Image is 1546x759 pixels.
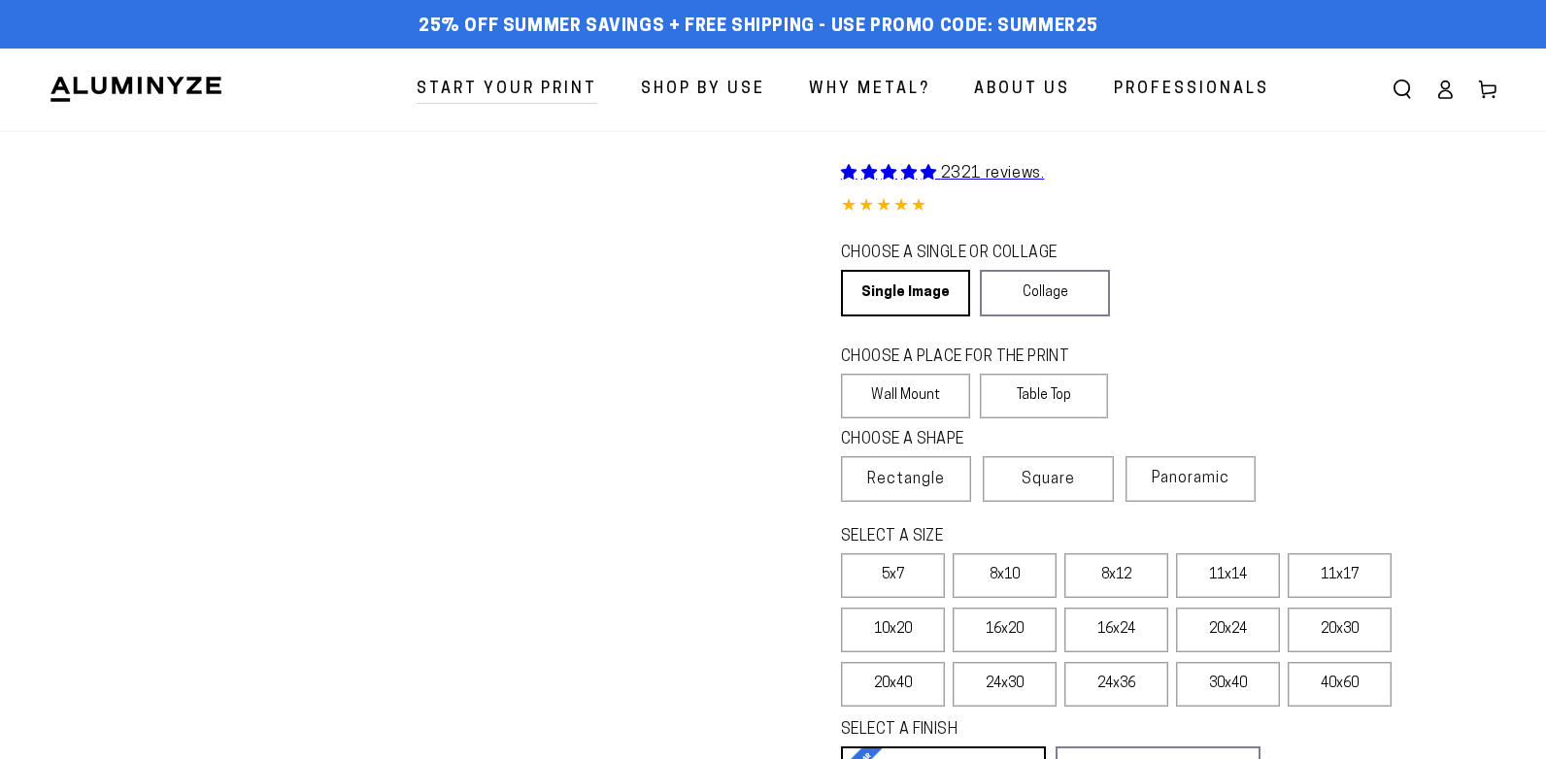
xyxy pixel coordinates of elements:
[1176,662,1280,707] label: 30x40
[959,64,1085,115] a: About Us
[841,553,945,598] label: 5x7
[841,662,945,707] label: 20x40
[841,193,1497,221] div: 4.85 out of 5.0 stars
[809,76,930,104] span: Why Metal?
[1152,471,1229,486] span: Panoramic
[1064,662,1168,707] label: 24x36
[1114,76,1269,104] span: Professionals
[49,75,223,104] img: Aluminyze
[974,76,1070,104] span: About Us
[1064,608,1168,652] label: 16x24
[1064,553,1168,598] label: 8x12
[941,166,1045,181] span: 2321 reviews.
[953,662,1057,707] label: 24x30
[980,270,1109,316] a: Collage
[841,243,1092,265] legend: CHOOSE A SINGLE OR COLLAGE
[626,64,780,115] a: Shop By Use
[1288,553,1392,598] label: 11x17
[1288,662,1392,707] label: 40x60
[841,270,970,316] a: Single Image
[841,719,1214,742] legend: SELECT A FINISH
[841,374,970,418] label: Wall Mount
[419,16,1098,38] span: 25% off Summer Savings + Free Shipping - Use Promo Code: SUMMER25
[641,76,765,104] span: Shop By Use
[1381,68,1424,111] summary: Search our site
[841,429,1093,451] legend: CHOOSE A SHAPE
[953,553,1057,598] label: 8x10
[1176,608,1280,652] label: 20x24
[841,608,945,652] label: 10x20
[841,526,1227,548] legend: SELECT A SIZE
[794,64,945,115] a: Why Metal?
[1288,608,1392,652] label: 20x30
[1099,64,1284,115] a: Professionals
[1176,553,1280,598] label: 11x14
[953,608,1057,652] label: 16x20
[867,468,945,491] span: Rectangle
[417,76,597,104] span: Start Your Print
[980,374,1109,418] label: Table Top
[841,346,1091,369] legend: CHOOSE A PLACE FOR THE PRINT
[1022,468,1075,491] span: Square
[402,64,612,115] a: Start Your Print
[841,166,1044,181] a: 2321 reviews.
